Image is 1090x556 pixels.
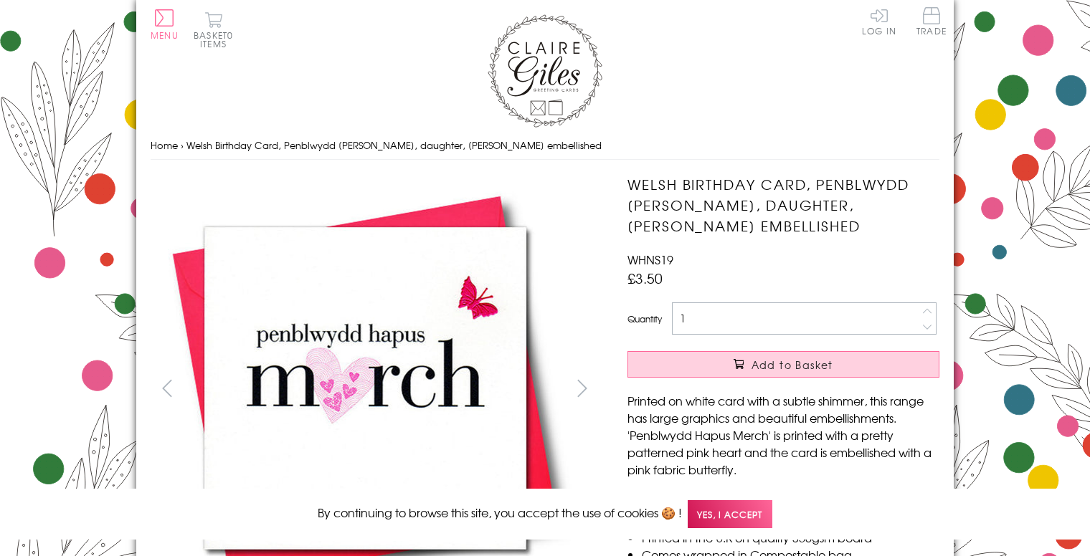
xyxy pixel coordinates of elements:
p: Printed on white card with a subtle shimmer, this range has large graphics and beautiful embellis... [627,392,939,478]
button: Add to Basket [627,351,939,378]
a: Trade [916,7,947,38]
a: Home [151,138,178,152]
span: Trade [916,7,947,35]
button: prev [151,372,183,404]
span: 0 items [200,29,233,50]
button: next [567,372,599,404]
label: Quantity [627,312,662,325]
span: £3.50 [627,268,663,288]
span: WHNS19 [627,251,673,268]
button: Menu [151,9,179,39]
span: Yes, I accept [688,500,772,528]
h1: Welsh Birthday Card, Penblwydd [PERSON_NAME], daughter, [PERSON_NAME] embellished [627,174,939,236]
span: Menu [151,29,179,42]
span: Add to Basket [752,358,833,372]
a: Log In [862,7,896,35]
span: Welsh Birthday Card, Penblwydd [PERSON_NAME], daughter, [PERSON_NAME] embellished [186,138,602,152]
span: › [181,138,184,152]
button: Basket0 items [194,11,233,48]
img: Claire Giles Greetings Cards [488,14,602,128]
nav: breadcrumbs [151,131,939,160]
